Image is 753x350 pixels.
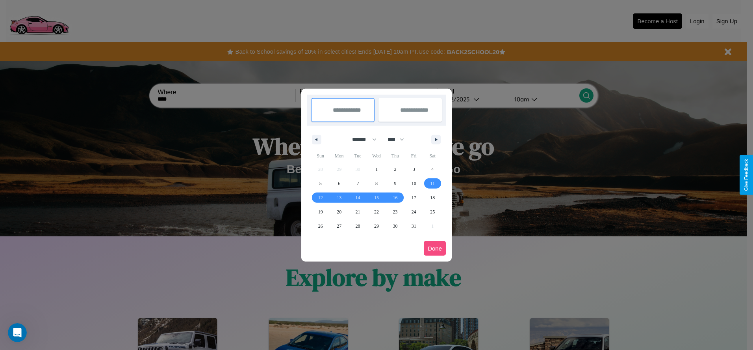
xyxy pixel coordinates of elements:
button: 24 [404,205,423,219]
button: 18 [423,191,442,205]
button: 2 [386,162,404,176]
span: 28 [356,219,360,233]
span: 27 [337,219,341,233]
span: 13 [337,191,341,205]
span: 24 [412,205,416,219]
button: 19 [311,205,330,219]
button: 31 [404,219,423,233]
button: 10 [404,176,423,191]
span: 31 [412,219,416,233]
button: 9 [386,176,404,191]
span: Tue [349,150,367,162]
span: Sun [311,150,330,162]
span: Fri [404,150,423,162]
button: 28 [349,219,367,233]
span: 5 [319,176,322,191]
span: Sat [423,150,442,162]
button: 14 [349,191,367,205]
button: 25 [423,205,442,219]
div: Give Feedback [744,159,749,191]
span: 1 [375,162,378,176]
button: 3 [404,162,423,176]
span: 7 [357,176,359,191]
span: 18 [430,191,435,205]
button: 15 [367,191,386,205]
span: 9 [394,176,396,191]
span: 26 [318,219,323,233]
button: 4 [423,162,442,176]
button: 13 [330,191,348,205]
button: 21 [349,205,367,219]
span: 30 [393,219,397,233]
button: 23 [386,205,404,219]
span: 19 [318,205,323,219]
span: 20 [337,205,341,219]
span: 12 [318,191,323,205]
iframe: Intercom live chat [8,323,27,342]
button: 7 [349,176,367,191]
span: 22 [374,205,379,219]
button: 16 [386,191,404,205]
button: 29 [367,219,386,233]
button: 26 [311,219,330,233]
button: 12 [311,191,330,205]
button: 20 [330,205,348,219]
button: 27 [330,219,348,233]
button: 30 [386,219,404,233]
span: 23 [393,205,397,219]
button: 5 [311,176,330,191]
span: 16 [393,191,397,205]
span: 8 [375,176,378,191]
span: Mon [330,150,348,162]
span: Wed [367,150,386,162]
button: 8 [367,176,386,191]
span: 10 [412,176,416,191]
span: 15 [374,191,379,205]
button: 6 [330,176,348,191]
span: 6 [338,176,340,191]
span: 14 [356,191,360,205]
span: 17 [412,191,416,205]
span: 21 [356,205,360,219]
button: 17 [404,191,423,205]
button: Done [424,241,446,256]
span: Thu [386,150,404,162]
span: 11 [430,176,435,191]
span: 4 [431,162,434,176]
span: 29 [374,219,379,233]
button: 11 [423,176,442,191]
button: 1 [367,162,386,176]
span: 25 [430,205,435,219]
span: 3 [413,162,415,176]
span: 2 [394,162,396,176]
button: 22 [367,205,386,219]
